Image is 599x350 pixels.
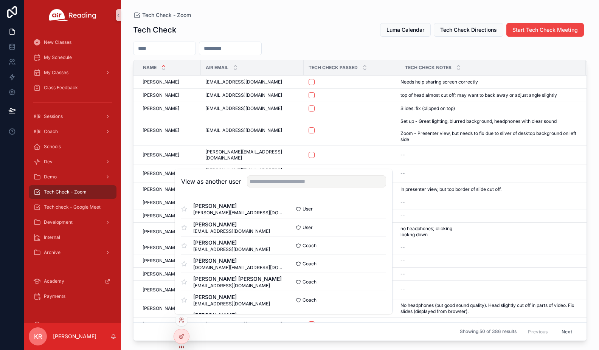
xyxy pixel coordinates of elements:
[44,70,68,76] span: My Classes
[29,36,116,49] a: New Classes
[400,79,577,85] a: Needs help sharing screen correctly
[205,79,299,85] a: [EMAIL_ADDRESS][DOMAIN_NAME]
[400,105,455,112] span: Slides: fix (clipped on top)
[400,321,577,327] a: slides not shared correctly - taught from speaker notes
[309,65,358,71] span: Tech Check Passed
[143,186,179,192] span: [PERSON_NAME]
[400,200,577,206] a: --
[143,287,179,293] span: [PERSON_NAME]
[143,79,196,85] a: [PERSON_NAME]
[143,170,196,177] a: [PERSON_NAME]
[29,274,116,288] a: Academy
[400,302,577,314] a: No headphones (but good sound quality). Head slightly cut off in parts of video. Fix slides (disp...
[205,321,282,327] span: [EMAIL_ADDRESS][DOMAIN_NAME]
[400,152,405,158] span: --
[143,170,179,177] span: [PERSON_NAME]
[29,185,116,199] a: Tech Check - Zoom
[400,118,577,142] a: Set up - Great lighting, blurred background, headphones with clear sound Zoom - Presenter view, b...
[143,152,196,158] a: [PERSON_NAME]
[29,290,116,303] a: Payments
[380,23,431,37] button: Luma Calendar
[143,213,196,219] a: [PERSON_NAME]
[133,25,176,35] h1: Tech Check
[29,66,116,79] a: My Classes
[193,311,270,319] span: [PERSON_NAME]
[29,140,116,153] a: Schools
[29,200,116,214] a: Tech check - Google Meet
[143,321,179,327] span: [PERSON_NAME]
[143,105,196,112] a: [PERSON_NAME]
[506,23,584,37] button: Start Tech Check Meeting
[400,186,501,192] span: In presenter view, but top border of slide cut off.
[29,110,116,123] a: Sessions
[143,287,196,293] a: [PERSON_NAME]
[44,249,61,256] span: Archive
[44,278,64,284] span: Academy
[400,79,478,85] span: Needs help sharing screen correctly
[400,287,577,293] a: --
[193,228,270,234] span: [EMAIL_ADDRESS][DOMAIN_NAME]
[29,125,116,138] a: Coach
[193,246,270,252] span: [EMAIL_ADDRESS][DOMAIN_NAME]
[29,51,116,64] a: My Schedule
[400,321,518,327] span: slides not shared correctly - taught from speaker notes
[400,226,577,238] a: no headphones; clicking lookng down
[400,245,577,251] a: --
[143,321,196,327] a: [PERSON_NAME]
[181,177,241,186] h2: View as another user
[405,65,452,71] span: Tech Check Notes
[400,287,405,293] span: --
[460,329,517,335] span: Showing 50 of 386 results
[205,105,282,112] span: [EMAIL_ADDRESS][DOMAIN_NAME]
[143,152,179,158] span: [PERSON_NAME]
[205,149,299,161] a: [PERSON_NAME][EMAIL_ADDRESS][DOMAIN_NAME]
[44,189,87,195] span: Tech Check - Zoom
[143,92,196,98] a: [PERSON_NAME]
[400,258,577,264] a: --
[44,174,57,180] span: Demo
[193,210,284,216] span: [PERSON_NAME][EMAIL_ADDRESS][DOMAIN_NAME]
[143,305,179,311] span: [PERSON_NAME]
[400,92,577,98] a: top of head almost cut off; may want to back away or adjust angle slightly
[205,127,299,133] a: [EMAIL_ADDRESS][DOMAIN_NAME]
[193,265,284,271] span: [DOMAIN_NAME][EMAIL_ADDRESS][DOMAIN_NAME]
[143,127,196,133] a: [PERSON_NAME]
[133,11,191,19] a: Tech Check - Zoom
[205,167,299,180] a: [PERSON_NAME][EMAIL_ADDRESS][DOMAIN_NAME]
[29,246,116,259] a: Archive
[205,321,299,327] a: [EMAIL_ADDRESS][DOMAIN_NAME]
[44,113,63,119] span: Sessions
[24,30,121,323] div: scrollable content
[143,229,196,235] a: [PERSON_NAME]
[143,245,196,251] a: [PERSON_NAME]
[29,81,116,94] a: Class Feedback
[44,54,72,60] span: My Schedule
[193,257,284,265] span: [PERSON_NAME]
[44,85,78,91] span: Class Feedback
[400,213,577,219] a: --
[193,301,270,307] span: [EMAIL_ADDRESS][DOMAIN_NAME]
[400,245,405,251] span: --
[29,155,116,169] a: Dev
[34,332,42,341] span: KR
[205,92,299,98] a: [EMAIL_ADDRESS][DOMAIN_NAME]
[193,239,270,246] span: [PERSON_NAME]
[400,152,577,158] a: --
[193,283,282,289] span: [EMAIL_ADDRESS][DOMAIN_NAME]
[44,144,61,150] span: Schools
[400,170,577,177] a: --
[400,226,481,238] span: no headphones; clicking lookng down
[440,26,497,34] span: Tech Check Directions
[205,105,299,112] a: [EMAIL_ADDRESS][DOMAIN_NAME]
[193,293,270,301] span: [PERSON_NAME]
[143,245,179,251] span: [PERSON_NAME]
[143,258,196,264] a: [PERSON_NAME]
[143,79,179,85] span: [PERSON_NAME]
[400,258,405,264] span: --
[303,243,317,249] span: Coach
[143,186,196,192] a: [PERSON_NAME]
[143,65,157,71] span: Name
[44,204,101,210] span: Tech check - Google Meet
